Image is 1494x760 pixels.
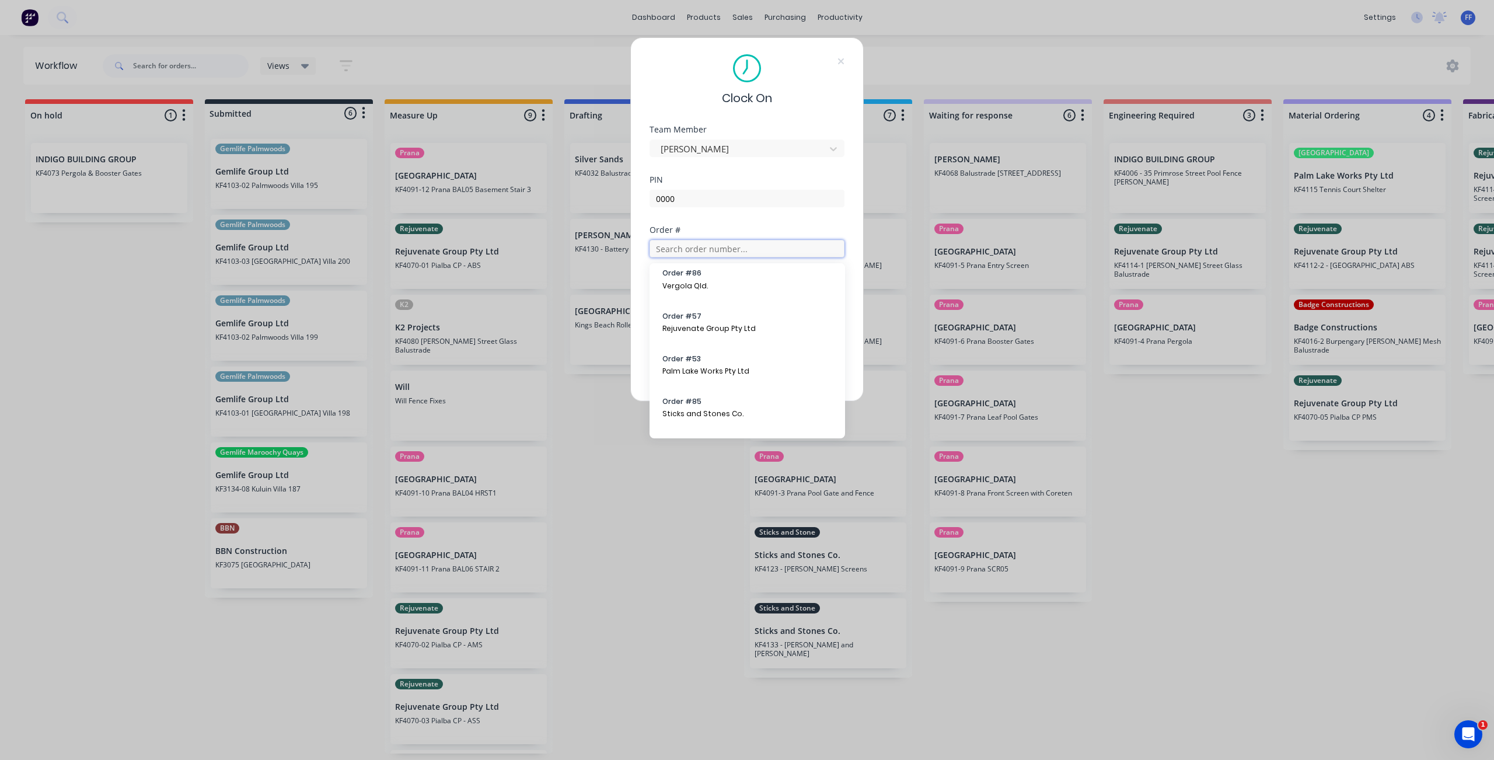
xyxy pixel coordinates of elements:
span: Clock On [722,89,772,107]
button: Order #53Palm Lake Works Pty Ltd [659,353,836,377]
span: Order # 53 [662,354,832,364]
span: Sticks and Stones Co. [662,409,832,419]
input: Enter PIN [650,190,844,207]
div: Order # [650,226,844,234]
input: Search order number... [650,240,844,257]
span: Order # 57 [662,311,832,322]
span: 1 [1478,720,1488,730]
span: Order # 85 [662,396,832,407]
iframe: Intercom live chat [1454,720,1482,748]
span: Rejuvenate Group Pty Ltd [662,323,832,334]
span: Vergola Qld. [662,281,832,291]
button: Order #86Vergola Qld. [659,267,836,291]
button: Order #85Sticks and Stones Co. [659,396,836,420]
span: Palm Lake Works Pty Ltd [662,366,832,376]
span: Order # 86 [662,268,832,278]
button: Order #57Rejuvenate Group Pty Ltd [659,311,836,334]
div: PIN [650,176,844,184]
div: Team Member [650,125,844,134]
